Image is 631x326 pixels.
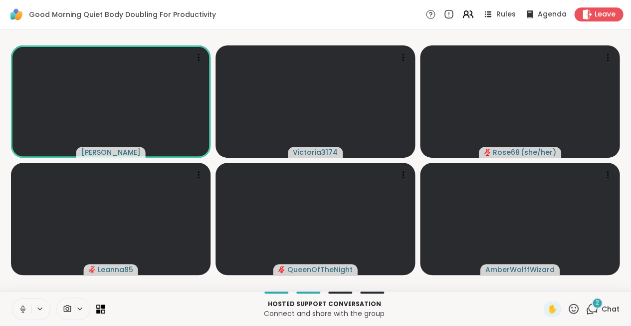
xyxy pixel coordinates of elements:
span: Rose68 [493,147,520,157]
span: [PERSON_NAME] [81,147,141,157]
span: Victoria3174 [293,147,338,157]
span: audio-muted [278,266,285,273]
span: ✋ [547,303,557,315]
span: AmberWolffWizard [485,265,555,275]
p: Hosted support conversation [111,300,537,309]
span: Good Morning Quiet Body Doubling For Productivity [29,9,216,19]
img: ShareWell Logomark [8,6,25,23]
span: Leanna85 [98,265,133,275]
p: Connect and share with the group [111,309,537,319]
span: Agenda [537,9,566,19]
span: Leave [594,9,615,19]
span: audio-muted [89,266,96,273]
span: audio-muted [484,149,491,156]
span: QueenOfTheNight [287,265,353,275]
span: ( she/her ) [521,147,556,157]
span: Chat [601,304,619,314]
span: 2 [596,299,599,307]
span: Rules [496,9,515,19]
